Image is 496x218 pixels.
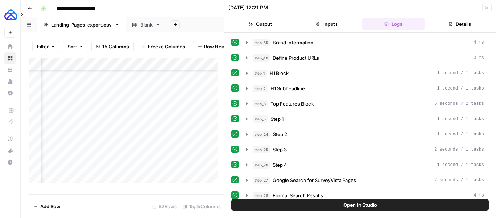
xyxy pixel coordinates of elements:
[5,145,16,156] div: What's new?
[29,201,65,212] button: Add Row
[4,64,16,76] a: Your Data
[242,98,488,110] button: 6 seconds / 2 tasks
[273,146,287,153] span: Step 3
[180,201,224,212] div: 15/15 Columns
[242,159,488,171] button: 1 second / 1 tasks
[273,131,287,138] span: Step 2
[149,201,180,212] div: 82 Rows
[273,192,323,199] span: Format Search Results
[253,146,270,153] span: step_25
[273,39,313,46] span: Brand Information
[437,85,484,92] span: 1 second / 1 tasks
[273,161,287,169] span: Step 4
[242,174,488,186] button: 2 seconds / 1 tasks
[273,54,319,62] span: Define Product URLs
[253,115,268,123] span: step_5
[295,18,358,30] button: Inputs
[253,100,268,107] span: step_3
[269,70,289,77] span: H1 Block
[63,41,88,52] button: Sort
[51,21,112,28] div: Landing_Pages_export.csv
[437,116,484,122] span: 1 second / 1 tasks
[473,192,484,199] span: 4 ms
[253,161,270,169] span: step_26
[253,39,270,46] span: step_55
[4,8,17,21] img: AUQ Logo
[37,43,49,50] span: Filter
[242,83,488,94] button: 1 second / 1 tasks
[4,87,16,99] a: Settings
[273,177,356,184] span: Google Search for SurveyVista Pages
[242,190,488,201] button: 4 ms
[37,17,126,32] a: Landing_Pages_export.csv
[126,17,167,32] a: Blank
[253,192,270,199] span: step_28
[253,70,267,77] span: step_1
[148,43,185,50] span: Freeze Columns
[434,100,484,107] span: 6 seconds / 2 tasks
[434,177,484,183] span: 2 seconds / 1 tasks
[68,43,77,50] span: Sort
[4,41,16,52] a: Home
[4,6,16,24] button: Workspace: AUQ
[204,43,230,50] span: Row Height
[428,18,492,30] button: Details
[437,70,484,76] span: 1 second / 1 tasks
[242,52,488,64] button: 3 ms
[343,201,377,209] span: Open In Studio
[4,156,16,168] button: Help + Support
[253,131,270,138] span: step_24
[4,52,16,64] a: Browse
[362,18,425,30] button: Logs
[473,55,484,61] span: 3 ms
[242,113,488,125] button: 1 second / 1 tasks
[4,145,16,156] button: What's new?
[242,37,488,48] button: 4 ms
[228,18,292,30] button: Output
[40,203,60,210] span: Add Row
[137,41,190,52] button: Freeze Columns
[271,100,314,107] span: Top Features Block
[271,85,305,92] span: H1 Subheadline
[4,76,16,87] a: Usage
[228,4,268,11] div: [DATE] 12:21 PM
[91,41,134,52] button: 15 Columns
[253,54,270,62] span: step_40
[473,39,484,46] span: 4 ms
[437,131,484,138] span: 1 second / 1 tasks
[231,199,489,211] button: Open In Studio
[242,144,488,155] button: 2 seconds / 1 tasks
[140,21,153,28] div: Blank
[242,128,488,140] button: 1 second / 1 tasks
[253,85,268,92] span: step_2
[437,162,484,168] span: 1 second / 1 tasks
[242,67,488,79] button: 1 second / 1 tasks
[434,146,484,153] span: 2 seconds / 1 tasks
[4,133,16,145] a: AirOps Academy
[271,115,284,123] span: Step 1
[193,41,235,52] button: Row Height
[102,43,129,50] span: 15 Columns
[253,177,270,184] span: step_27
[32,41,60,52] button: Filter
